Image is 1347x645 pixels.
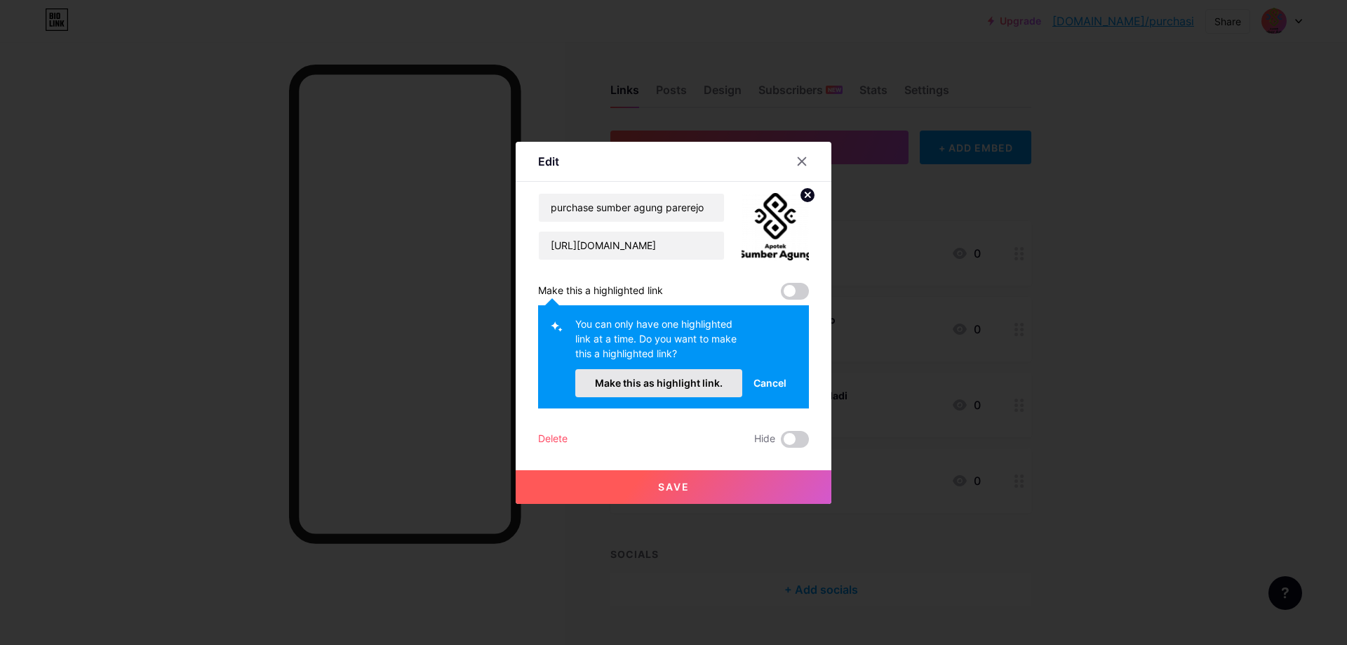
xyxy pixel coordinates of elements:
[575,369,742,397] button: Make this as highlight link.
[742,369,798,397] button: Cancel
[753,375,786,390] span: Cancel
[516,470,831,504] button: Save
[539,232,724,260] input: URL
[538,283,663,300] div: Make this a highlighted link
[754,431,775,448] span: Hide
[658,481,690,493] span: Save
[742,193,809,260] img: link_thumbnail
[539,194,724,222] input: Title
[538,153,559,170] div: Edit
[575,317,742,369] div: You can only have one highlighted link at a time. Do you want to make this a highlighted link?
[595,377,723,389] span: Make this as highlight link.
[538,431,568,448] div: Delete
